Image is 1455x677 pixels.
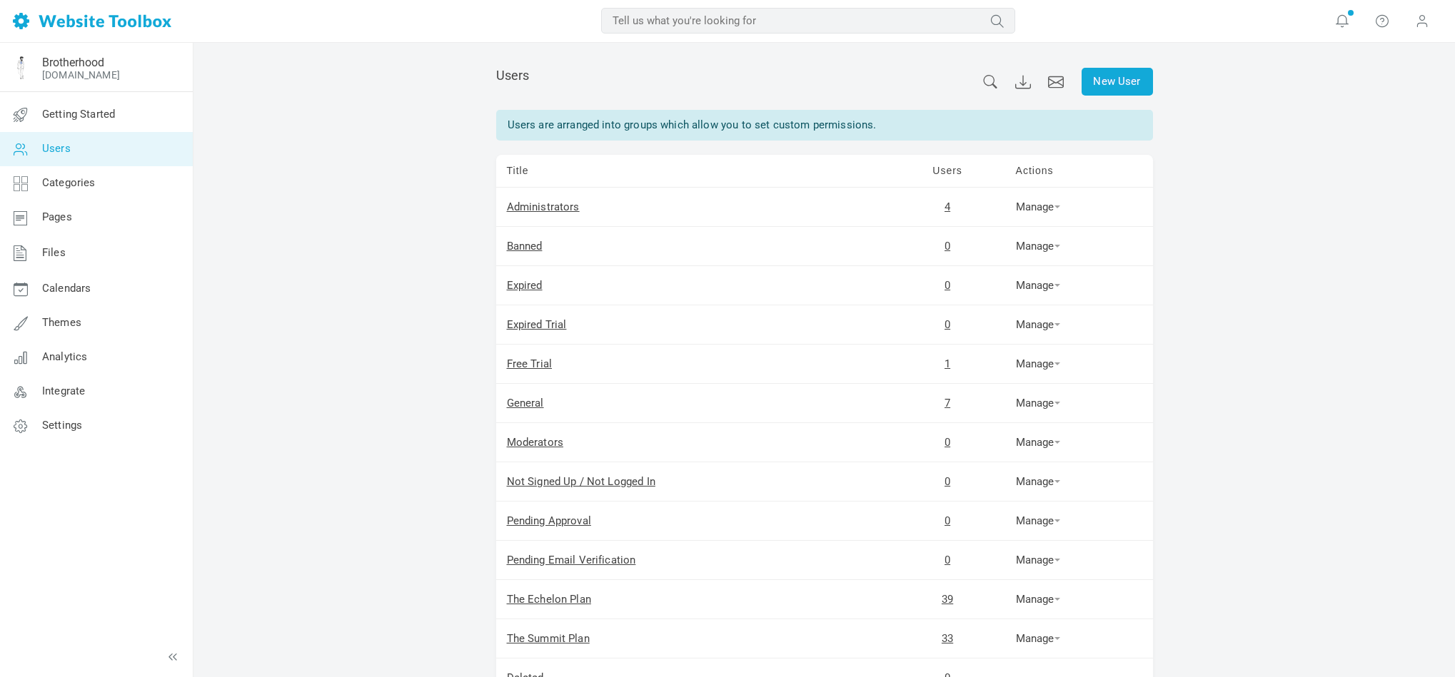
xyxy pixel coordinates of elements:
span: Integrate [42,385,85,397]
a: Expired Trial [507,318,567,331]
a: Manage [1016,632,1060,645]
a: 0 [945,240,950,253]
a: 4 [945,200,950,213]
span: Users [496,68,530,83]
div: Users are arranged into groups which allow you to set custom permissions. [496,110,1153,141]
a: Manage [1016,200,1060,213]
span: Users [42,142,71,155]
a: Manage [1016,240,1060,253]
a: Expired [507,279,543,292]
span: Getting Started [42,108,115,121]
td: Title [496,155,890,188]
span: Categories [42,176,96,189]
a: Moderators [507,436,564,449]
a: Manage [1016,514,1060,527]
a: 0 [945,475,950,488]
a: 39 [942,593,953,606]
a: 0 [945,318,950,331]
td: Users [890,155,1005,188]
span: Analytics [42,350,87,363]
span: Files [42,246,66,259]
a: 33 [942,632,953,645]
a: 1 [945,357,950,370]
img: Facebook%20Profile%20Pic%20Guy%20Blue%20Best.png [9,56,32,79]
a: 0 [945,436,950,449]
a: 0 [945,279,950,292]
span: Calendars [42,282,91,295]
span: Pages [42,210,72,223]
a: Manage [1016,357,1060,370]
input: Tell us what you're looking for [601,8,1015,34]
a: Manage [1016,318,1060,331]
span: Themes [42,316,81,329]
a: 0 [945,514,950,527]
a: Administrators [507,200,580,213]
td: Actions [1005,155,1153,188]
span: Settings [42,419,82,432]
a: Manage [1016,279,1060,292]
a: Pending Email Verification [507,554,636,566]
a: Banned [507,240,543,253]
a: 7 [945,397,950,409]
a: [DOMAIN_NAME] [42,69,120,81]
a: General [507,397,544,409]
a: Free Trial [507,357,553,370]
a: Pending Approval [507,514,591,527]
a: Manage [1016,554,1060,566]
a: Manage [1016,475,1060,488]
a: Manage [1016,397,1060,409]
a: The Echelon Plan [507,593,591,606]
a: Not Signed Up / Not Logged In [507,475,655,488]
a: The Summit Plan [507,632,590,645]
a: New User [1082,68,1153,96]
a: Manage [1016,593,1060,606]
a: Manage [1016,436,1060,449]
a: 0 [945,554,950,566]
a: Brotherhood [42,56,104,69]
